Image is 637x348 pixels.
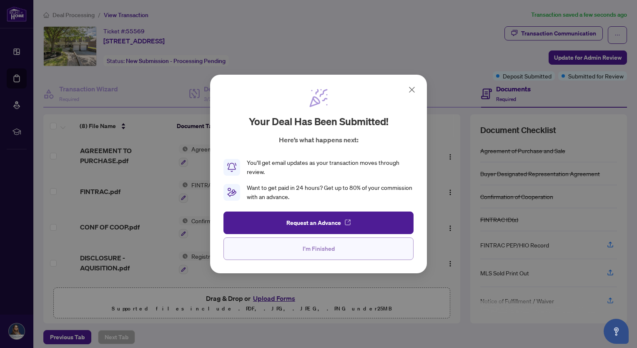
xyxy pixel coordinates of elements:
button: Open asap [604,319,629,344]
div: Want to get paid in 24 hours? Get up to 80% of your commission with an advance. [247,183,414,202]
p: Here’s what happens next: [279,135,359,145]
h2: Your deal has been submitted! [249,115,389,128]
div: You’ll get email updates as your transaction moves through review. [247,158,414,177]
span: Request an Advance [286,216,341,229]
span: I'm Finished [303,242,335,255]
button: Request an Advance [223,212,414,234]
button: I'm Finished [223,237,414,260]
